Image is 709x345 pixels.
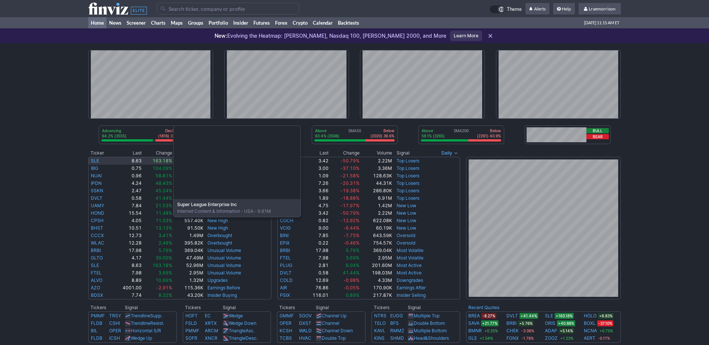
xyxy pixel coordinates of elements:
td: 128.63K [360,172,392,180]
td: 17.98 [112,247,142,254]
span: -37.10% [340,165,360,171]
td: 12.73 [112,232,142,239]
a: UAMY [91,203,104,208]
td: 115.36K [173,284,204,292]
span: -2.91% [156,285,172,290]
span: Daily [441,149,452,157]
span: -19.38% [340,188,360,193]
td: 2.22M [360,157,392,165]
td: 557.40K [173,217,204,224]
a: FTEL [280,255,291,261]
td: 100.63M [173,187,204,195]
span: Asc. [246,328,255,333]
a: Multiple Bottom [414,328,447,333]
a: Earnings Before [207,285,240,290]
a: New Low [397,203,416,208]
a: HOND [91,210,104,216]
a: AIR [280,285,287,290]
td: 4.05 [112,217,142,224]
span: -0.98% [343,277,360,283]
p: Above [315,128,339,133]
span: 39.00% [155,255,172,261]
td: 4.24 [112,180,142,187]
td: 6.91M [360,195,392,202]
span: 41.44% [155,195,172,201]
a: CHEK [506,327,519,335]
td: 4.60M [173,209,204,217]
span: • [253,208,258,214]
a: DVLT [91,195,102,201]
a: ALVO [91,277,102,283]
a: EC [205,313,211,318]
a: XNCR [205,335,218,341]
a: Most Active [397,270,422,276]
a: Unusual Volume [207,262,241,268]
td: 4.33M [360,277,392,284]
span: Signal [397,150,410,156]
a: DVLT [280,270,292,276]
a: KCSH [280,328,292,333]
a: Most Active [397,262,422,268]
a: Theme [490,5,522,13]
a: SAVA [468,320,480,327]
a: IPDN [91,180,102,186]
td: 369.04K [360,247,392,254]
span: 48.43% [155,180,172,186]
td: 201.60M [360,262,392,269]
th: Change [142,149,173,157]
span: -6.44% [343,225,360,231]
a: COCH [280,218,293,223]
a: WALD [299,328,312,333]
a: FSLD [185,320,197,326]
a: Earnings After [397,285,426,290]
td: 8.89 [112,277,142,284]
a: Insider Buying [207,292,237,298]
td: 2.47 [112,187,142,195]
span: 21.53% [155,203,172,208]
a: Futures [251,17,272,28]
a: GLE [468,335,477,342]
a: Learn More [450,31,482,41]
td: 4.75 [303,202,329,209]
a: Top Losers [397,195,419,201]
a: Oversold [397,240,415,246]
a: Crypto [290,17,310,28]
span: 13.13% [155,225,172,231]
a: DVLT [506,312,518,320]
span: 11.03% [155,218,172,223]
a: BRBI [506,320,517,327]
a: Groups [185,17,206,28]
span: 3.41% [158,233,172,238]
td: 170.90K [360,284,392,292]
a: Double Top [322,335,346,341]
a: Channel Up [322,313,346,318]
td: 15.54 [112,209,142,217]
a: HVAC [299,335,311,341]
a: PSIX [280,292,290,298]
a: ARCM [205,328,218,333]
td: 3.42 [303,209,329,217]
td: 116.01 [303,292,329,299]
span: Lraemorrison [589,6,616,12]
span: Trendline [131,320,150,326]
a: Top Losers [397,180,419,186]
a: TRSY [109,313,121,318]
a: CSHI [109,320,120,326]
a: ZOOZ [545,335,558,342]
p: 64.2% (3555) [102,133,126,139]
a: Top Losers [397,158,419,164]
a: Unusual Volume [207,270,241,276]
a: Horizontal S/R [131,328,161,333]
td: 91.50K [173,224,204,232]
a: WLAC [91,240,104,246]
a: Help [553,3,575,15]
span: Theme [507,5,522,13]
a: Overbought [207,240,232,246]
td: 286.80K [360,187,392,195]
td: 1.32M [173,277,204,284]
button: Bear [586,134,609,139]
a: SHMD [390,335,404,341]
a: SLE [545,312,553,320]
td: 0.22 [303,239,329,247]
span: Trendline [131,313,150,318]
